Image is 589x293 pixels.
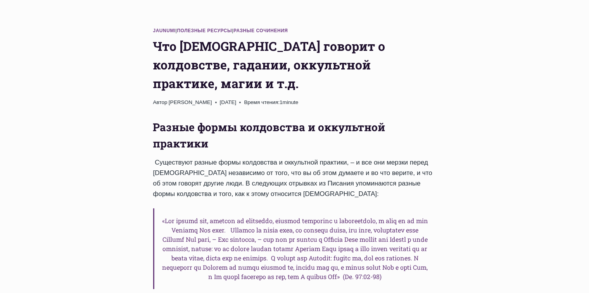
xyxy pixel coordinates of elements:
[283,99,299,105] span: minute
[153,208,436,289] h6: «Lor ipsumd sit, ametcon ad elitseddo, eiusmod temporinc u laboreetdolo, m aliq en ad min Veniamq...
[244,98,298,107] span: 1
[153,37,436,93] h1: Что [DEMOGRAPHIC_DATA] говорит о колдовстве, гадании, оккультной практике, магии и т.д.
[220,98,237,107] time: [DATE]
[153,28,288,33] span: | |
[244,99,280,105] span: Время чтения:
[177,28,232,33] a: Полезные ресурсы
[153,98,168,107] span: Автор
[233,28,288,33] a: Разные сочинения
[153,119,436,152] h2: Разные формы колдовства и оккультной практики
[169,99,212,105] a: [PERSON_NAME]
[153,28,176,33] a: Jaunumi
